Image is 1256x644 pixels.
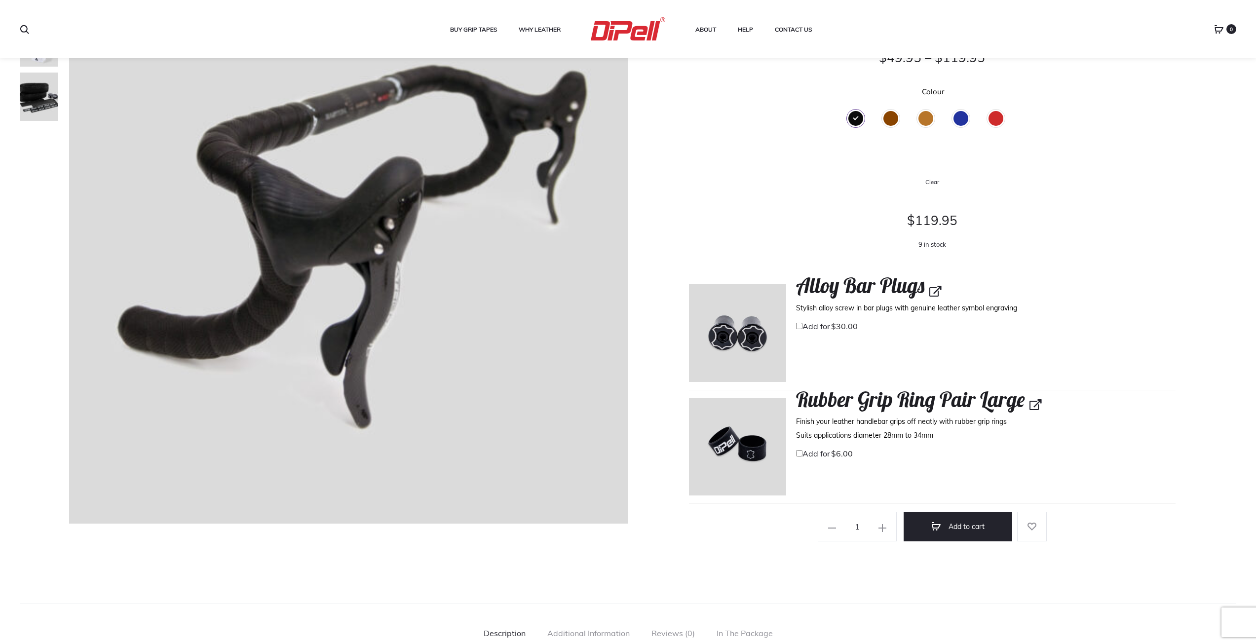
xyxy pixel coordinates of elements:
[689,233,1176,256] p: 9 in stock
[796,386,1025,413] span: Rubber Grip Ring Pair Large
[1214,25,1224,34] a: 0
[831,321,858,331] bdi: 30.00
[450,23,497,36] a: Buy Grip Tapes
[775,23,812,36] a: Contact Us
[907,212,957,228] bdi: 119.95
[841,516,874,537] input: Qty
[796,448,853,457] label: Add for
[689,176,1176,188] a: Clear
[689,571,1176,598] iframe: PayPal
[519,23,561,36] a: Why Leather
[19,72,59,121] img: Dipell-bike-Sbar-Black-unpackaged-095-Paul-Osta-1-80x100.jpg
[689,398,786,495] img: Dipell-Upgrades-BandsSmall-150-Paul Osta
[796,272,924,299] span: Alloy Bar Plugs
[904,512,1012,541] button: Add to cart
[796,450,802,456] input: Add for$6.00
[796,301,1176,320] p: Stylish alloy screw in bar plugs with genuine leather symbol engraving
[796,323,802,329] input: Add for$30.00
[1017,512,1047,541] a: Add to wishlist
[831,449,853,458] bdi: 6.00
[796,415,1176,447] p: Finish your leather handlebar grips off neatly with rubber grip rings Suits applications diameter...
[689,284,786,381] img: Dipell-Upgrades-Plugs-143-Paul Osta
[796,321,858,330] label: Add for
[907,212,915,228] span: $
[922,88,944,95] label: Colour
[831,321,836,331] span: $
[738,23,753,36] a: Help
[695,23,716,36] a: About
[1226,24,1236,34] span: 0
[831,449,836,458] span: $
